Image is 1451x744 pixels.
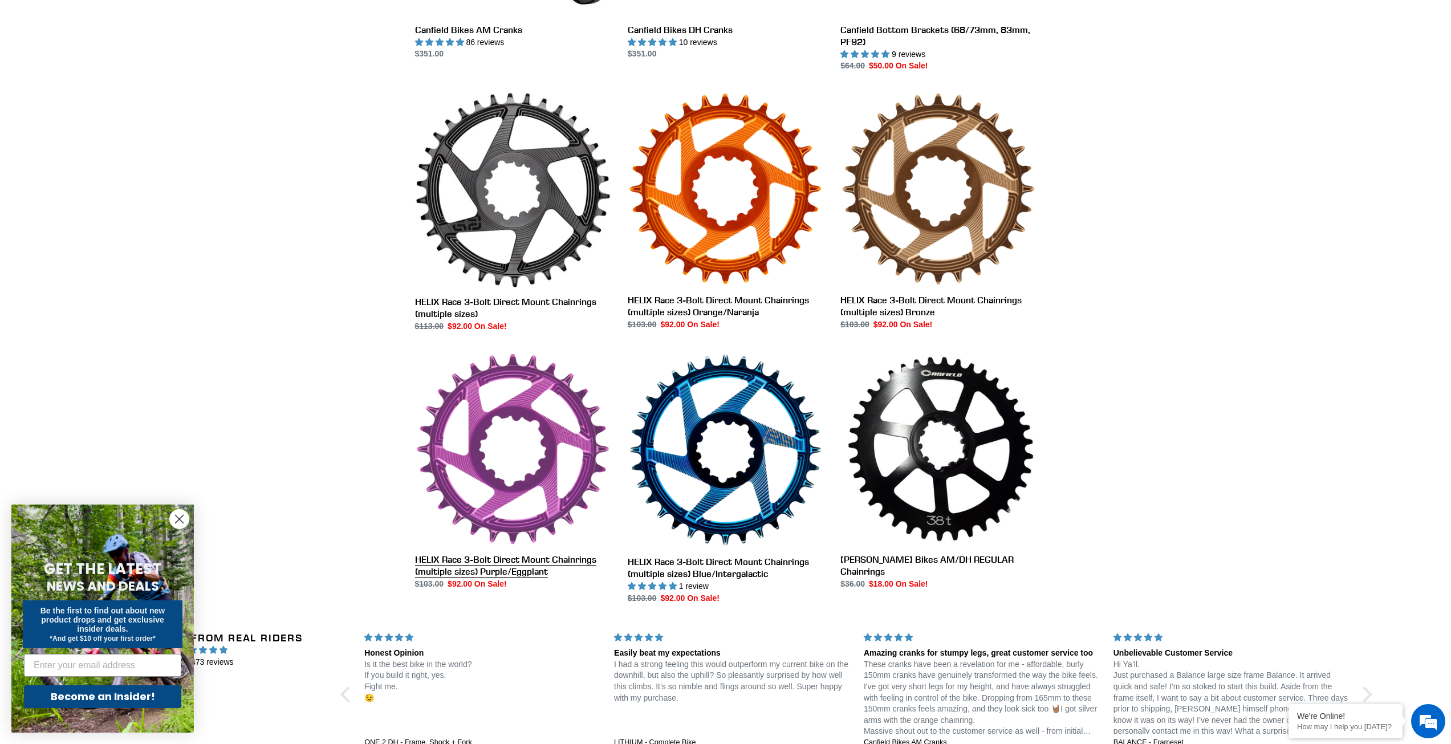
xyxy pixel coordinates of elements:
[1297,712,1394,721] div: We're Online!
[614,632,850,644] div: 5 stars
[1113,659,1350,737] p: Hi Ya’ll. Just purchased a Balance large size frame Balance. It arrived quick and safe! I’m so st...
[169,509,189,529] button: Close dialog
[1113,632,1350,644] div: 5 stars
[864,648,1100,659] div: Amazing cranks for stumpy legs, great customer service too
[40,606,165,633] span: Be the first to find out about new product drops and get exclusive insider deals.
[614,659,850,704] p: I had a strong feeling this would outperform my current bike on the downhill, but also the uphill...
[1297,722,1394,731] p: How may I help you today?
[864,659,1100,737] p: These cranks have been a revelation for me - affordable, burly 150mm cranks have genuinely transf...
[364,659,600,704] p: Is it the best bike in the world? If you build it right, yes. Fight me. 😉
[24,685,181,708] button: Become an Insider!
[50,635,155,643] span: *And get $10 off your first order*
[47,577,159,595] span: NEWS AND DEALS
[1113,648,1350,659] div: Unbelievable Customer Service
[614,648,850,659] div: Easily beat my expectations
[44,559,161,579] span: GET THE LATEST
[864,632,1100,644] div: 5 stars
[364,632,600,644] div: 5 stars
[24,654,181,677] input: Enter your email address
[364,648,600,659] div: Honest Opinion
